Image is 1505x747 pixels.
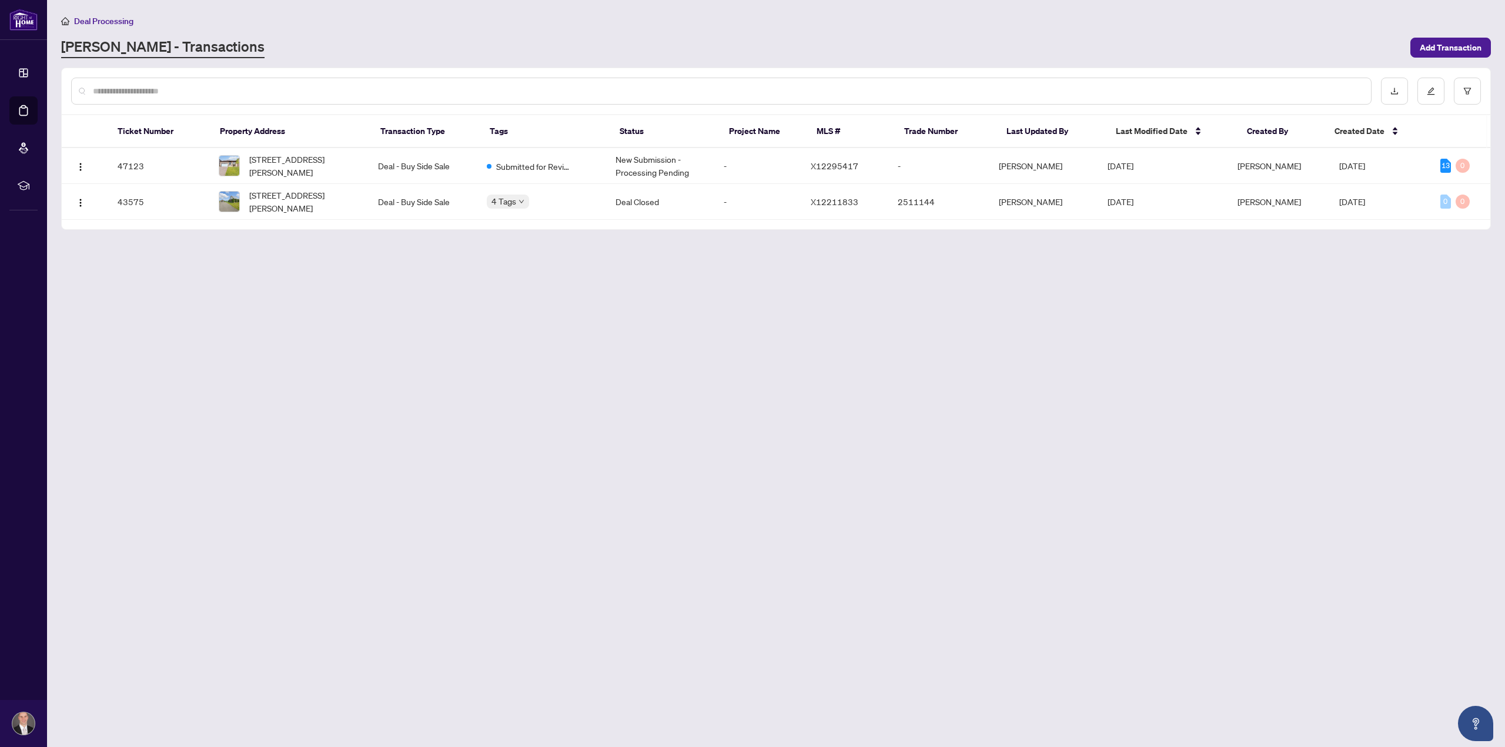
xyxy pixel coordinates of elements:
span: [STREET_ADDRESS][PERSON_NAME] [249,189,359,215]
span: Submitted for Review [496,160,573,173]
span: Last Modified Date [1116,125,1188,138]
td: Deal Closed [606,184,715,220]
button: filter [1454,78,1481,105]
td: - [714,148,801,184]
button: download [1381,78,1408,105]
span: [PERSON_NAME] [1238,160,1301,171]
div: 13 [1440,159,1451,173]
img: Logo [76,198,85,207]
span: [PERSON_NAME] [1238,196,1301,207]
th: MLS # [807,115,895,148]
span: Created Date [1335,125,1384,138]
td: Deal - Buy Side Sale [369,148,477,184]
button: Logo [71,156,90,175]
th: Project Name [720,115,807,148]
span: down [519,199,524,205]
td: [PERSON_NAME] [989,148,1098,184]
img: logo [9,9,38,31]
th: Trade Number [895,115,997,148]
div: 0 [1440,195,1451,209]
th: Ticket Number [108,115,210,148]
th: Transaction Type [371,115,480,148]
button: Add Transaction [1410,38,1491,58]
th: Created Date [1325,115,1427,148]
td: [PERSON_NAME] [989,184,1098,220]
span: home [61,17,69,25]
td: 2511144 [888,184,989,220]
button: edit [1417,78,1444,105]
span: Add Transaction [1420,38,1481,57]
td: - [888,148,989,184]
td: 47123 [108,148,209,184]
td: Deal - Buy Side Sale [369,184,477,220]
th: Created By [1238,115,1325,148]
td: New Submission - Processing Pending [606,148,715,184]
span: download [1390,87,1399,95]
span: edit [1427,87,1435,95]
span: [DATE] [1108,160,1133,171]
img: thumbnail-img [219,156,239,176]
img: thumbnail-img [219,192,239,212]
th: Status [610,115,720,148]
a: [PERSON_NAME] - Transactions [61,37,265,58]
span: [STREET_ADDRESS][PERSON_NAME] [249,153,359,179]
span: [DATE] [1108,196,1133,207]
button: Logo [71,192,90,211]
img: Logo [76,162,85,172]
span: Deal Processing [74,16,133,26]
span: X12211833 [811,196,858,207]
button: Open asap [1458,706,1493,741]
div: 0 [1456,195,1470,209]
td: 43575 [108,184,209,220]
span: filter [1463,87,1471,95]
img: Profile Icon [12,712,35,735]
th: Tags [480,115,610,148]
span: X12295417 [811,160,858,171]
span: [DATE] [1339,160,1365,171]
div: 0 [1456,159,1470,173]
span: 4 Tags [491,195,516,208]
th: Last Modified Date [1106,115,1238,148]
span: [DATE] [1339,196,1365,207]
th: Property Address [210,115,371,148]
th: Last Updated By [997,115,1106,148]
td: - [714,184,801,220]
